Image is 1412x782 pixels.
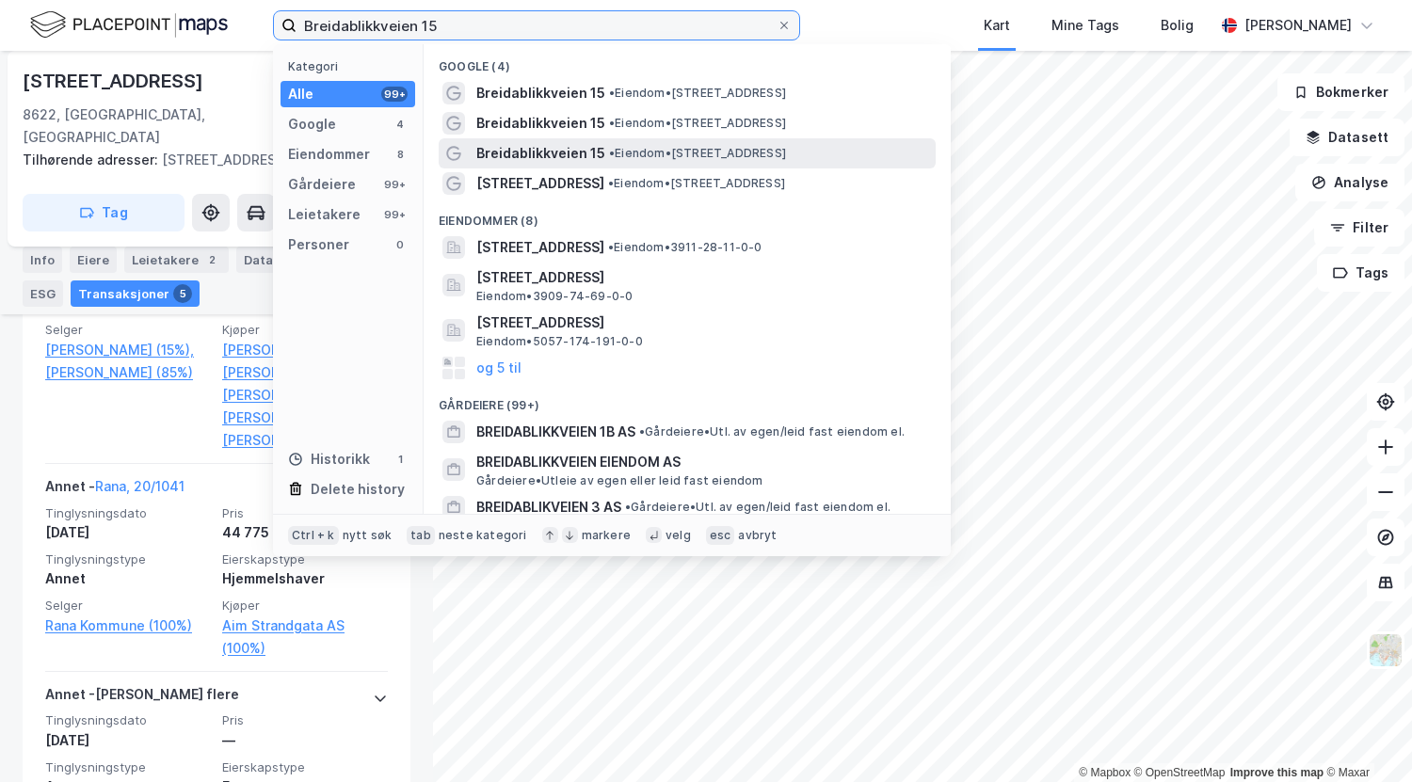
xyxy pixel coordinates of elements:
[439,528,527,543] div: neste kategori
[222,505,388,521] span: Pris
[222,429,388,452] a: [PERSON_NAME] (2%)
[639,424,905,439] span: Gårdeiere • Utl. av egen/leid fast eiendom el.
[45,683,239,713] div: Annet - [PERSON_NAME] flere
[476,172,604,195] span: [STREET_ADDRESS]
[476,473,763,488] span: Gårdeiere • Utleie av egen eller leid fast eiendom
[609,146,615,160] span: •
[476,311,928,334] span: [STREET_ADDRESS]
[288,173,356,196] div: Gårdeiere
[476,266,928,289] span: [STREET_ADDRESS]
[45,361,211,384] a: [PERSON_NAME] (85%)
[288,59,415,73] div: Kategori
[1295,164,1404,201] button: Analyse
[476,334,643,349] span: Eiendom • 5057-174-191-0-0
[222,361,388,384] a: [PERSON_NAME] (30%),
[381,207,408,222] div: 99+
[1318,692,1412,782] div: Kontrollprogram for chat
[288,203,361,226] div: Leietakere
[45,614,211,637] a: Rana Kommune (100%)
[609,116,786,131] span: Eiendom • [STREET_ADDRESS]
[476,421,635,443] span: BREIDABLIKKVEIEN 1B AS
[222,407,388,429] a: [PERSON_NAME] (30%),
[1230,766,1324,779] a: Improve this map
[608,240,762,255] span: Eiendom • 3911-28-11-0-0
[45,551,211,567] span: Tinglysningstype
[288,113,336,136] div: Google
[222,384,388,407] a: [PERSON_NAME] (30%),
[45,339,211,361] a: [PERSON_NAME] (15%),
[222,521,388,544] div: 44 775 kr
[222,339,388,361] a: [PERSON_NAME] (8%),
[45,475,185,505] div: Annet -
[23,194,185,231] button: Tag
[288,233,349,256] div: Personer
[476,142,605,165] span: Breidablikkveien 15
[71,280,200,307] div: Transaksjoner
[608,240,614,254] span: •
[1314,209,1404,247] button: Filter
[608,176,614,190] span: •
[222,551,388,567] span: Eierskapstype
[706,526,735,545] div: esc
[124,247,229,273] div: Leietakere
[407,526,435,545] div: tab
[311,478,405,501] div: Delete history
[288,526,339,545] div: Ctrl + k
[23,280,63,307] div: ESG
[476,236,604,259] span: [STREET_ADDRESS]
[236,247,307,273] div: Datasett
[476,496,621,519] span: BREIDABLIKVEIEN 3 AS
[1317,254,1404,292] button: Tags
[609,116,615,130] span: •
[288,83,313,105] div: Alle
[1079,766,1131,779] a: Mapbox
[1244,14,1352,37] div: [PERSON_NAME]
[45,712,211,728] span: Tinglysningsdato
[381,87,408,102] div: 99+
[45,729,211,752] div: [DATE]
[393,237,408,252] div: 0
[222,712,388,728] span: Pris
[95,478,185,494] a: Rana, 20/1041
[288,143,370,166] div: Eiendommer
[222,614,388,660] a: Aim Strandgata AS (100%)
[424,383,951,417] div: Gårdeiere (99+)
[639,424,645,439] span: •
[393,147,408,162] div: 8
[1290,119,1404,156] button: Datasett
[1134,766,1226,779] a: OpenStreetMap
[222,759,388,775] span: Eierskapstype
[625,500,891,515] span: Gårdeiere • Utl. av egen/leid fast eiendom el.
[476,451,928,473] span: BREIDABLIKKVEIEN EIENDOM AS
[393,117,408,132] div: 4
[30,8,228,41] img: logo.f888ab2527a4732fd821a326f86c7f29.svg
[23,247,62,273] div: Info
[1368,632,1404,668] img: Z
[1277,73,1404,111] button: Bokmerker
[222,729,388,752] div: —
[609,86,786,101] span: Eiendom • [STREET_ADDRESS]
[476,357,521,379] button: og 5 til
[984,14,1010,37] div: Kart
[45,567,211,590] div: Annet
[222,598,388,614] span: Kjøper
[45,759,211,775] span: Tinglysningstype
[297,11,777,40] input: Søk på adresse, matrikkel, gårdeiere, leietakere eller personer
[173,284,192,303] div: 5
[45,505,211,521] span: Tinglysningsdato
[1051,14,1119,37] div: Mine Tags
[45,598,211,614] span: Selger
[393,452,408,467] div: 1
[609,86,615,100] span: •
[609,146,786,161] span: Eiendom • [STREET_ADDRESS]
[23,104,322,149] div: 8622, [GEOGRAPHIC_DATA], [GEOGRAPHIC_DATA]
[70,247,117,273] div: Eiere
[202,250,221,269] div: 2
[288,448,370,471] div: Historikk
[23,149,395,171] div: [STREET_ADDRESS]
[424,199,951,232] div: Eiendommer (8)
[23,66,207,96] div: [STREET_ADDRESS]
[343,528,393,543] div: nytt søk
[222,567,388,590] div: Hjemmelshaver
[45,322,211,338] span: Selger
